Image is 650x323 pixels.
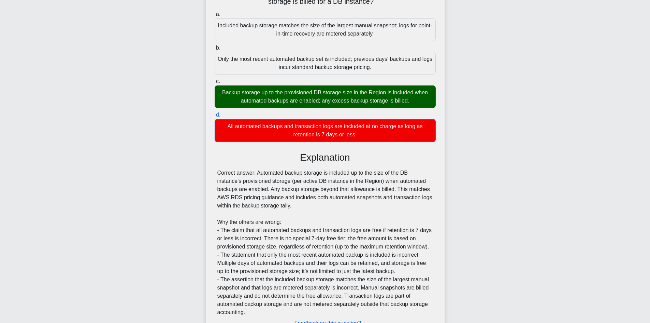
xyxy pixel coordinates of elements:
span: d. [216,112,220,118]
span: c. [216,78,220,84]
span: b. [216,45,220,51]
div: Correct answer: Automated backup storage is included up to the size of the DB instance’s provisio... [217,169,433,317]
div: Included backup storage matches the size of the largest manual snapshot; logs for point-in-time r... [215,18,436,41]
div: Backup storage up to the provisioned DB storage size in the Region is included when automated bac... [215,85,436,108]
div: Only the most recent automated backup set is included; previous days' backups and logs incur stan... [215,52,436,75]
div: All automated backups and transaction logs are included at no charge as long as retention is 7 da... [215,119,436,142]
h3: Explanation [219,152,432,163]
span: a. [216,11,220,17]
